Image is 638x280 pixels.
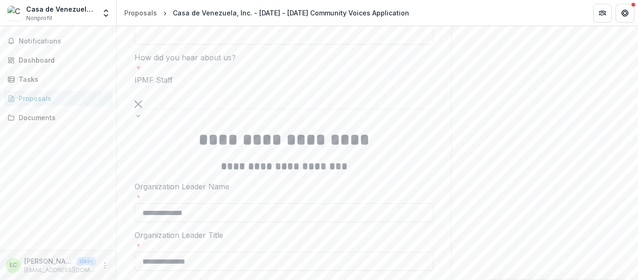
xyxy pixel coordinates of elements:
[135,230,223,241] p: Organization Leader Title
[135,74,433,86] div: IPMF Staff
[4,72,113,87] a: Tasks
[19,113,105,122] div: Documents
[135,181,229,192] p: Organization Leader Name
[19,55,105,65] div: Dashboard
[19,74,105,84] div: Tasks
[77,257,96,266] p: User
[4,34,113,49] button: Notifications
[135,98,433,109] div: Clear selected options
[616,4,634,22] button: Get Help
[121,6,161,20] a: Proposals
[24,266,96,274] p: [EMAIL_ADDRESS][DOMAIN_NAME]
[4,52,113,68] a: Dashboard
[124,8,157,18] div: Proposals
[99,260,111,271] button: More
[4,110,113,125] a: Documents
[19,93,105,103] div: Proposals
[4,91,113,106] a: Proposals
[7,6,22,21] img: Casa de Venezuela, Inc.
[593,4,612,22] button: Partners
[121,6,413,20] nav: breadcrumb
[26,4,96,14] div: Casa de Venezuela, Inc.
[9,262,17,268] div: Emilio Buitrago - Fundraising Committee
[19,37,109,45] span: Notifications
[26,14,52,22] span: Nonprofit
[135,52,236,63] p: How did you hear about us?
[99,4,113,22] button: Open entity switcher
[173,8,409,18] div: Casa de Venezuela, Inc. - [DATE] - [DATE] Community Voices Application
[24,256,73,266] p: [PERSON_NAME] - Fundraising Committee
